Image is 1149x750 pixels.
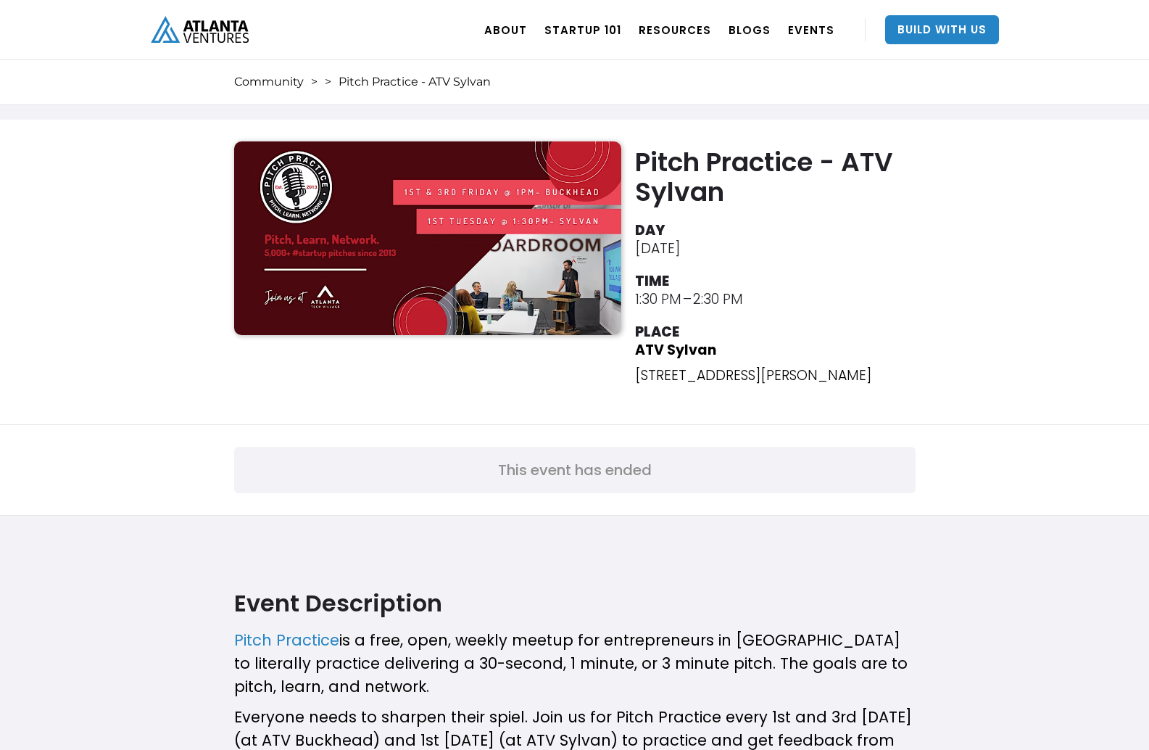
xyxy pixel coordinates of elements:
[693,290,743,308] div: 2:30 PM
[635,290,681,308] div: 1:30 PM
[635,340,716,360] strong: ATV Sylvan
[885,15,999,44] a: Build With Us
[234,629,916,699] p: is a free, open, weekly meetup for entrepreneurs in [GEOGRAPHIC_DATA] to literally practice deliv...
[325,75,331,89] div: >
[544,9,621,50] a: Startup 101
[635,147,922,207] h2: Pitch Practice - ATV Sylvan
[484,9,527,50] a: ABOUT
[635,221,665,239] div: DAY
[234,447,916,493] a: This event has ended
[729,9,771,50] a: BLOGS
[234,630,339,651] a: Pitch Practice
[639,9,711,50] a: RESOURCES
[234,75,304,89] a: Community
[635,366,871,384] p: [STREET_ADDRESS][PERSON_NAME]
[635,272,669,290] div: TIME
[234,588,916,618] h2: Event Description
[788,9,834,50] a: EVENTS
[635,239,680,257] div: [DATE]
[635,323,679,341] div: PLACE
[683,290,692,308] div: –
[311,75,318,89] div: >
[339,75,491,89] div: Pitch Practice - ATV Sylvan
